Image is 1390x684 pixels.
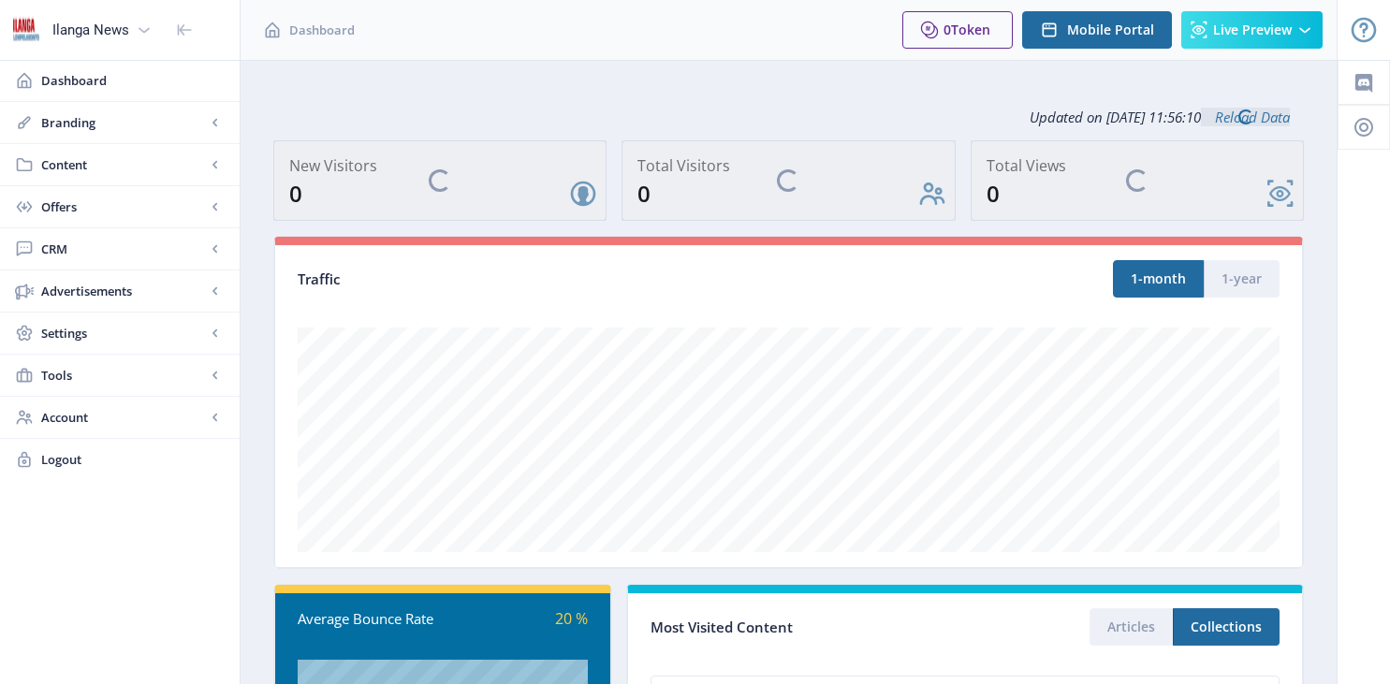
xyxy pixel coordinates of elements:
span: Settings [41,324,206,342]
button: 0Token [902,11,1013,49]
span: Mobile Portal [1067,22,1154,37]
span: Dashboard [41,71,225,90]
span: Live Preview [1213,22,1292,37]
div: Traffic [298,269,789,290]
button: Collections [1173,608,1280,646]
img: 6e32966d-d278-493e-af78-9af65f0c2223.png [11,15,41,45]
span: Advertisements [41,282,206,300]
span: Offers [41,197,206,216]
button: Articles [1090,608,1173,646]
span: Account [41,408,206,427]
button: 1-month [1113,260,1204,298]
span: Dashboard [289,21,355,39]
span: Logout [41,450,225,469]
button: Live Preview [1181,11,1323,49]
div: Updated on [DATE] 11:56:10 [273,94,1304,140]
span: Tools [41,366,206,385]
button: 1-year [1204,260,1280,298]
div: Average Bounce Rate [298,608,443,630]
span: 20 % [555,608,588,629]
span: Content [41,155,206,174]
button: Mobile Portal [1022,11,1172,49]
span: Branding [41,113,206,132]
a: Reload Data [1201,108,1290,126]
div: Ilanga News [52,9,129,51]
span: CRM [41,240,206,258]
span: Token [951,21,990,38]
div: Most Visited Content [651,613,965,642]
